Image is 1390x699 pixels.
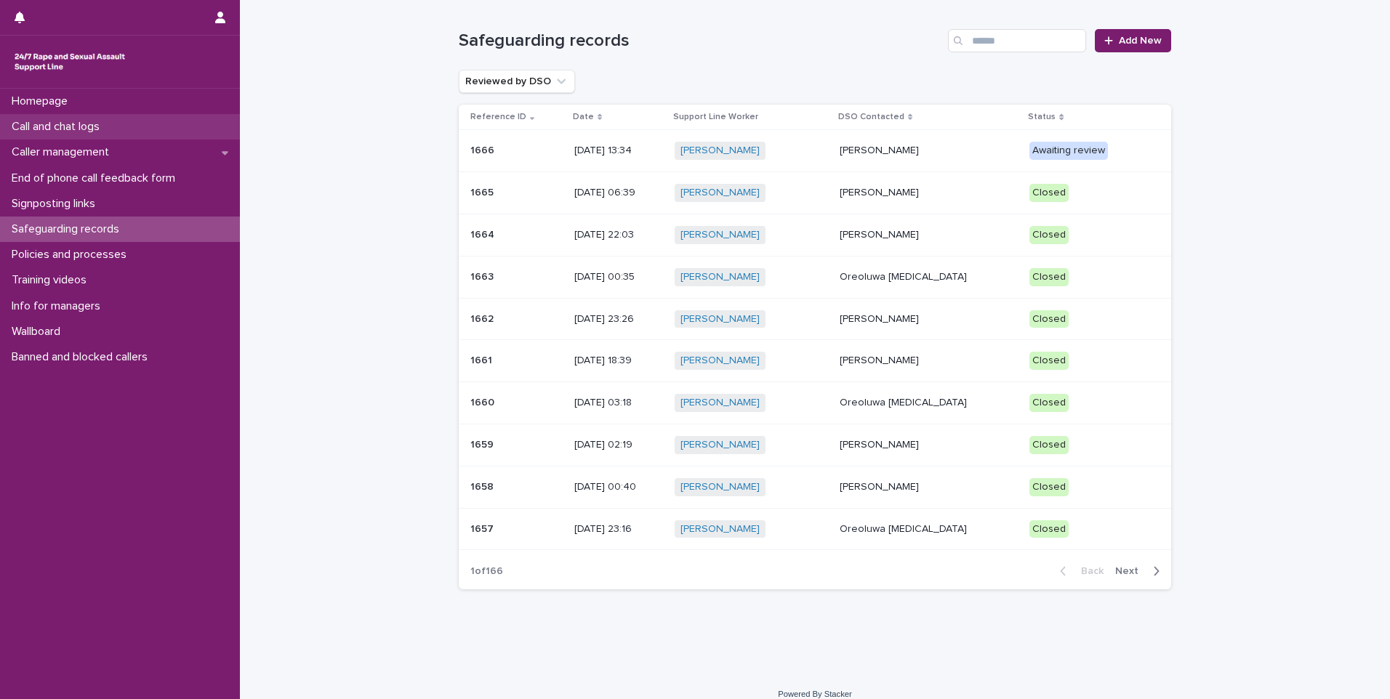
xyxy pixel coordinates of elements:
[6,350,159,364] p: Banned and blocked callers
[470,310,497,326] p: 1662
[574,481,663,493] p: [DATE] 00:40
[840,397,1018,409] p: Oreoluwa [MEDICAL_DATA]
[1119,36,1162,46] span: Add New
[6,222,131,236] p: Safeguarding records
[6,197,107,211] p: Signposting links
[574,355,663,367] p: [DATE] 18:39
[6,325,72,339] p: Wallboard
[840,313,1018,326] p: [PERSON_NAME]
[680,523,760,536] a: [PERSON_NAME]
[1029,352,1069,370] div: Closed
[1095,29,1171,52] a: Add New
[574,187,663,199] p: [DATE] 06:39
[840,481,1018,493] p: [PERSON_NAME]
[470,226,497,241] p: 1664
[1029,436,1069,454] div: Closed
[778,690,851,698] a: Powered By Stacker
[680,481,760,493] a: [PERSON_NAME]
[1029,478,1069,496] div: Closed
[459,554,515,589] p: 1 of 166
[1029,142,1108,160] div: Awaiting review
[470,352,495,367] p: 1661
[1029,226,1069,244] div: Closed
[459,172,1171,214] tr: 16651665 [DATE] 06:39[PERSON_NAME] [PERSON_NAME]Closed
[12,47,128,76] img: rhQMoQhaT3yELyF149Cw
[1115,566,1147,576] span: Next
[840,355,1018,367] p: [PERSON_NAME]
[1048,565,1109,578] button: Back
[680,439,760,451] a: [PERSON_NAME]
[470,109,526,125] p: Reference ID
[6,145,121,159] p: Caller management
[673,109,758,125] p: Support Line Worker
[6,171,187,185] p: End of phone call feedback form
[470,268,497,283] p: 1663
[470,184,497,199] p: 1665
[840,523,1018,536] p: Oreoluwa [MEDICAL_DATA]
[1029,394,1069,412] div: Closed
[470,394,497,409] p: 1660
[6,120,111,134] p: Call and chat logs
[459,508,1171,550] tr: 16571657 [DATE] 23:16[PERSON_NAME] Oreoluwa [MEDICAL_DATA]Closed
[1072,566,1104,576] span: Back
[459,466,1171,508] tr: 16581658 [DATE] 00:40[PERSON_NAME] [PERSON_NAME]Closed
[470,436,497,451] p: 1659
[459,382,1171,424] tr: 16601660 [DATE] 03:18[PERSON_NAME] Oreoluwa [MEDICAL_DATA]Closed
[459,31,942,52] h1: Safeguarding records
[573,109,594,125] p: Date
[459,256,1171,298] tr: 16631663 [DATE] 00:35[PERSON_NAME] Oreoluwa [MEDICAL_DATA]Closed
[470,478,497,493] p: 1658
[948,29,1086,52] input: Search
[840,187,1018,199] p: [PERSON_NAME]
[680,145,760,157] a: [PERSON_NAME]
[680,229,760,241] a: [PERSON_NAME]
[840,229,1018,241] p: [PERSON_NAME]
[459,424,1171,466] tr: 16591659 [DATE] 02:19[PERSON_NAME] [PERSON_NAME]Closed
[6,248,138,262] p: Policies and processes
[574,397,663,409] p: [DATE] 03:18
[574,523,663,536] p: [DATE] 23:16
[470,142,497,157] p: 1666
[680,355,760,367] a: [PERSON_NAME]
[838,109,904,125] p: DSO Contacted
[1029,310,1069,328] div: Closed
[840,271,1018,283] p: Oreoluwa [MEDICAL_DATA]
[680,397,760,409] a: [PERSON_NAME]
[840,145,1018,157] p: [PERSON_NAME]
[840,439,1018,451] p: [PERSON_NAME]
[574,229,663,241] p: [DATE] 22:03
[1028,109,1056,125] p: Status
[1029,268,1069,286] div: Closed
[6,94,79,108] p: Homepage
[680,313,760,326] a: [PERSON_NAME]
[1029,520,1069,538] div: Closed
[6,299,112,313] p: Info for managers
[459,214,1171,256] tr: 16641664 [DATE] 22:03[PERSON_NAME] [PERSON_NAME]Closed
[1029,184,1069,202] div: Closed
[459,130,1171,172] tr: 16661666 [DATE] 13:34[PERSON_NAME] [PERSON_NAME]Awaiting review
[574,313,663,326] p: [DATE] 23:26
[574,271,663,283] p: [DATE] 00:35
[574,145,663,157] p: [DATE] 13:34
[6,273,98,287] p: Training videos
[680,187,760,199] a: [PERSON_NAME]
[470,520,497,536] p: 1657
[459,298,1171,340] tr: 16621662 [DATE] 23:26[PERSON_NAME] [PERSON_NAME]Closed
[574,439,663,451] p: [DATE] 02:19
[459,340,1171,382] tr: 16611661 [DATE] 18:39[PERSON_NAME] [PERSON_NAME]Closed
[459,70,575,93] button: Reviewed by DSO
[680,271,760,283] a: [PERSON_NAME]
[1109,565,1171,578] button: Next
